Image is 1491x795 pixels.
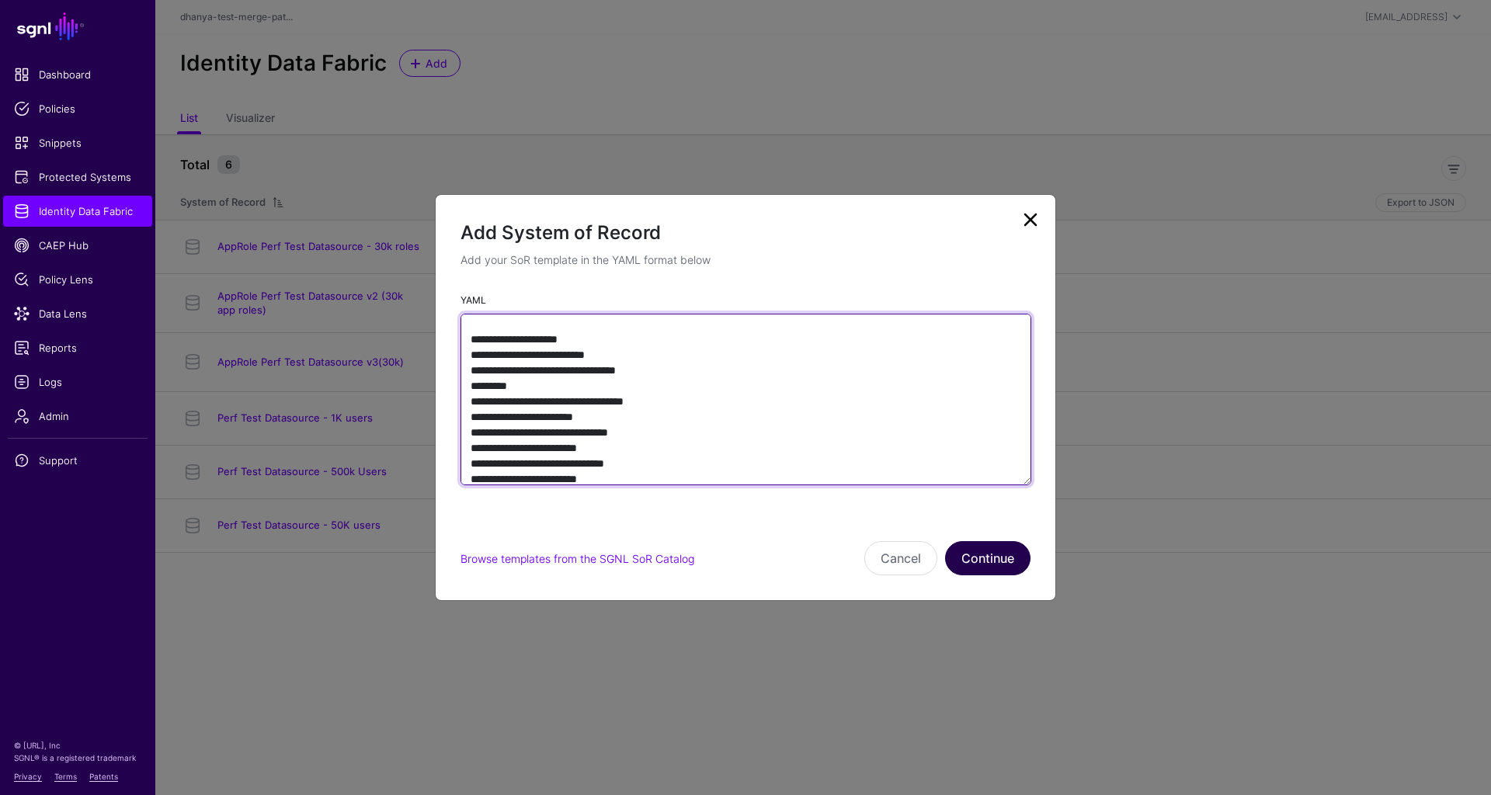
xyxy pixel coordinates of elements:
h2: Add System of Record [461,220,1030,246]
button: Cancel [864,541,937,575]
label: YAML [461,293,486,307]
a: Browse templates from the SGNL SoR Catalog [461,552,694,565]
button: Continue [945,541,1030,575]
p: Add your SoR template in the YAML format below [461,252,1030,268]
